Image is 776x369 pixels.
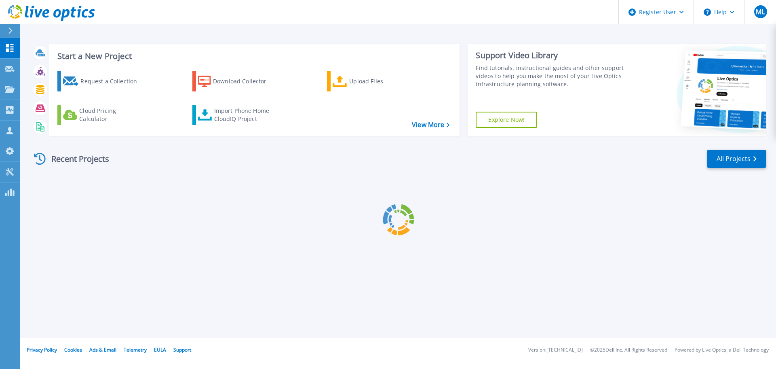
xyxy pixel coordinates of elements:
a: Telemetry [124,346,147,353]
div: Import Phone Home CloudIQ Project [214,107,277,123]
div: Request a Collection [80,73,145,89]
li: Version: [TECHNICAL_ID] [528,348,583,353]
div: Support Video Library [476,50,628,61]
a: Download Collector [192,71,283,91]
a: Privacy Policy [27,346,57,353]
a: Cookies [64,346,82,353]
li: Powered by Live Optics, a Dell Technology [675,348,769,353]
a: View More [412,121,449,129]
a: All Projects [707,150,766,168]
div: Cloud Pricing Calculator [79,107,144,123]
div: Find tutorials, instructional guides and other support videos to help you make the most of your L... [476,64,628,88]
span: ML [756,8,765,15]
h3: Start a New Project [57,52,449,61]
a: Support [173,346,191,353]
a: Ads & Email [89,346,116,353]
div: Download Collector [213,73,278,89]
a: Cloud Pricing Calculator [57,105,148,125]
a: EULA [154,346,166,353]
a: Request a Collection [57,71,148,91]
a: Upload Files [327,71,417,91]
a: Explore Now! [476,112,537,128]
li: © 2025 Dell Inc. All Rights Reserved [590,348,667,353]
div: Recent Projects [31,149,120,169]
div: Upload Files [349,73,414,89]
